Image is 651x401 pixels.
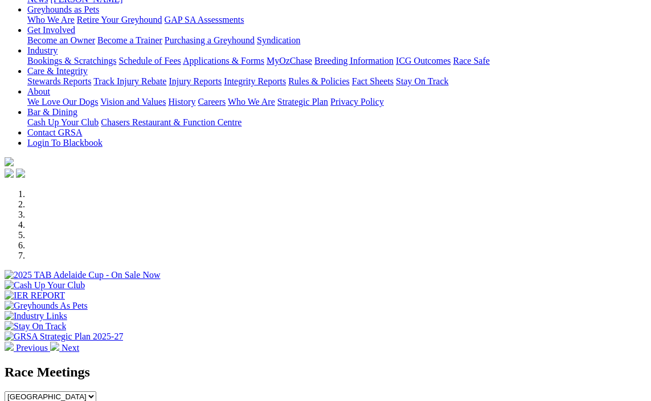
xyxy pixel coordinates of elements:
a: Careers [198,97,226,107]
a: Care & Integrity [27,66,88,76]
a: Contact GRSA [27,128,82,137]
a: Applications & Forms [183,56,264,66]
img: twitter.svg [16,169,25,178]
a: Privacy Policy [330,97,384,107]
a: Breeding Information [314,56,394,66]
a: Bar & Dining [27,107,77,117]
a: Integrity Reports [224,76,286,86]
a: Injury Reports [169,76,222,86]
a: Rules & Policies [288,76,350,86]
a: Strategic Plan [277,97,328,107]
h2: Race Meetings [5,365,646,380]
span: Next [62,343,79,353]
a: Get Involved [27,25,75,35]
a: Vision and Values [100,97,166,107]
a: Stay On Track [396,76,448,86]
a: Syndication [257,35,300,45]
div: About [27,97,646,107]
a: Stewards Reports [27,76,91,86]
img: chevron-right-pager-white.svg [50,342,59,351]
img: 2025 TAB Adelaide Cup - On Sale Now [5,270,161,280]
img: Stay On Track [5,321,66,332]
a: Purchasing a Greyhound [165,35,255,45]
img: GRSA Strategic Plan 2025-27 [5,332,123,342]
img: Greyhounds As Pets [5,301,88,311]
a: ICG Outcomes [396,56,451,66]
a: Next [50,343,79,353]
a: Who We Are [228,97,275,107]
a: Schedule of Fees [118,56,181,66]
a: Login To Blackbook [27,138,103,148]
img: Industry Links [5,311,67,321]
img: logo-grsa-white.png [5,157,14,166]
div: Industry [27,56,646,66]
span: Previous [16,343,48,353]
div: Greyhounds as Pets [27,15,646,25]
a: Track Injury Rebate [93,76,166,86]
div: Get Involved [27,35,646,46]
div: Bar & Dining [27,117,646,128]
a: History [168,97,195,107]
a: Become a Trainer [97,35,162,45]
a: We Love Our Dogs [27,97,98,107]
div: Care & Integrity [27,76,646,87]
a: Retire Your Greyhound [77,15,162,24]
a: Industry [27,46,58,55]
img: Cash Up Your Club [5,280,85,290]
a: Cash Up Your Club [27,117,99,127]
a: Fact Sheets [352,76,394,86]
a: Race Safe [453,56,489,66]
a: MyOzChase [267,56,312,66]
a: Become an Owner [27,35,95,45]
img: facebook.svg [5,169,14,178]
a: Greyhounds as Pets [27,5,99,14]
a: GAP SA Assessments [165,15,244,24]
a: Who We Are [27,15,75,24]
a: About [27,87,50,96]
a: Chasers Restaurant & Function Centre [101,117,241,127]
a: Previous [5,343,50,353]
img: IER REPORT [5,290,65,301]
a: Bookings & Scratchings [27,56,116,66]
img: chevron-left-pager-white.svg [5,342,14,351]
